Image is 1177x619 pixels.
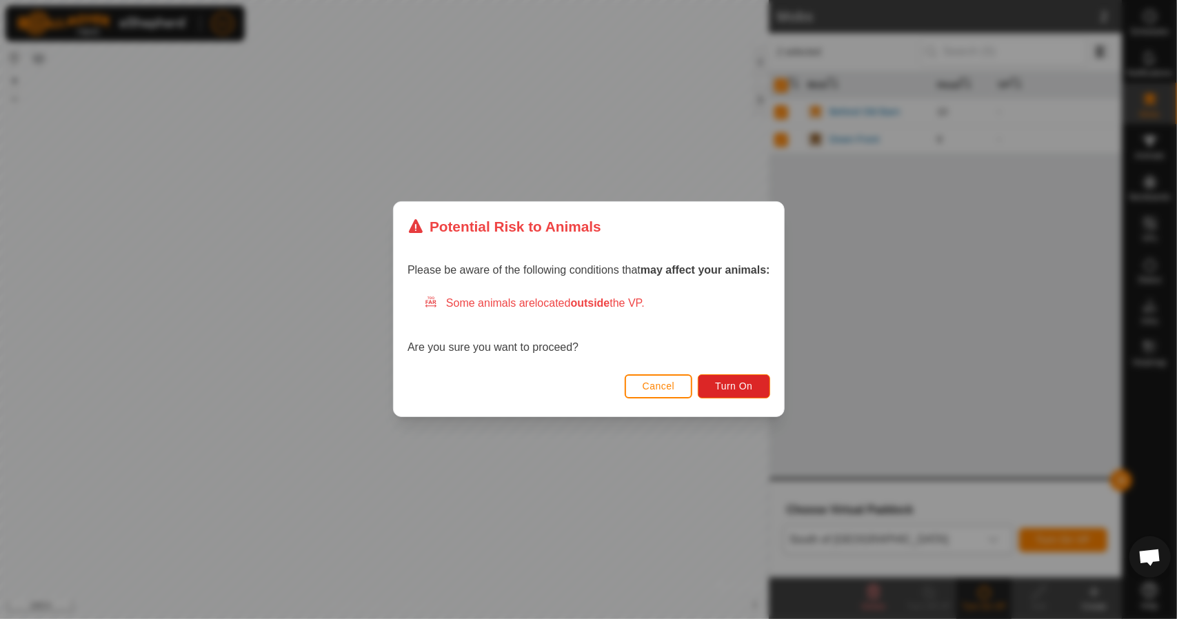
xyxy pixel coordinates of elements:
div: Some animals are [424,296,770,312]
button: Turn On [698,374,769,398]
strong: may affect your animals: [641,265,770,276]
div: Potential Risk to Animals [408,216,601,237]
div: Are you sure you want to proceed? [408,296,770,356]
div: Open chat [1129,536,1171,578]
button: Cancel [624,374,692,398]
strong: outside [570,298,610,309]
span: Turn On [715,381,752,392]
span: Please be aware of the following conditions that [408,265,770,276]
span: Cancel [642,381,674,392]
span: located the VP. [535,298,645,309]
